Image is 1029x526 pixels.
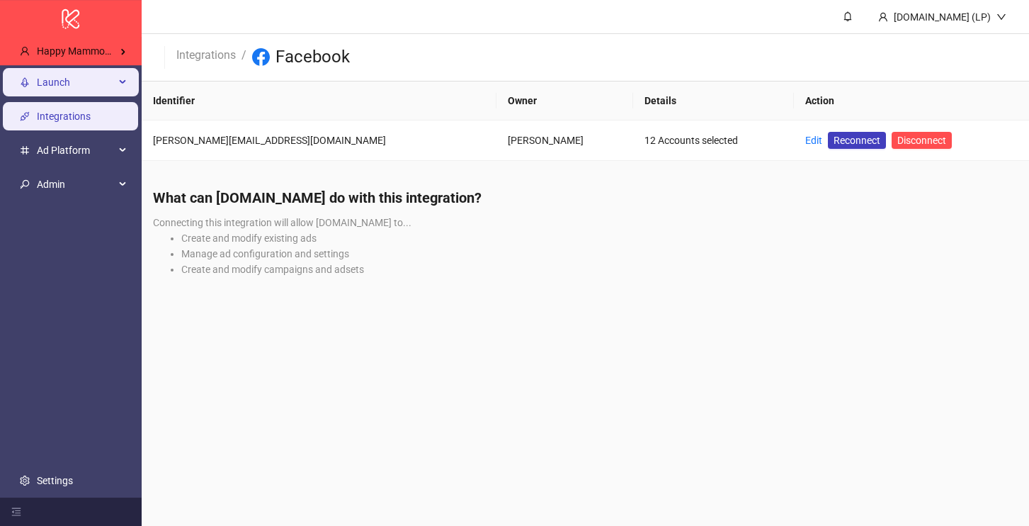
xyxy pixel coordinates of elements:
th: Details [633,82,795,121]
span: rocket [20,77,30,87]
div: [DOMAIN_NAME] (LP) [888,9,996,25]
span: Admin [37,170,115,198]
div: [PERSON_NAME] [508,133,622,148]
a: Reconnect [828,132,886,149]
div: 12 Accounts selected [644,133,783,148]
a: Settings [37,475,73,486]
h3: Facebook [275,46,350,69]
span: user [878,12,888,22]
span: number [20,145,30,155]
span: menu-fold [11,507,21,517]
button: Disconnect [892,132,952,149]
th: Owner [496,82,633,121]
li: Manage ad configuration and settings [181,246,1018,262]
span: Reconnect [834,133,880,148]
span: user [20,46,30,56]
div: [PERSON_NAME][EMAIL_ADDRESS][DOMAIN_NAME] [153,133,485,148]
span: key [20,179,30,189]
a: Integrations [37,111,91,122]
li: Create and modify existing ads [181,230,1018,246]
a: Integrations [174,46,239,62]
span: Disconnect [897,135,946,146]
span: Connecting this integration will allow [DOMAIN_NAME] to... [153,217,411,228]
span: bell [843,11,853,21]
h4: What can [DOMAIN_NAME] do with this integration? [153,188,1018,208]
a: Edit [805,135,822,146]
th: Action [794,82,1029,121]
li: / [241,46,246,69]
span: Launch [37,68,115,96]
span: Ad Platform [37,136,115,164]
th: Identifier [142,82,496,121]
li: Create and modify campaigns and adsets [181,262,1018,277]
span: Happy Mammooth's Kitchn [37,45,155,57]
span: down [996,12,1006,22]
